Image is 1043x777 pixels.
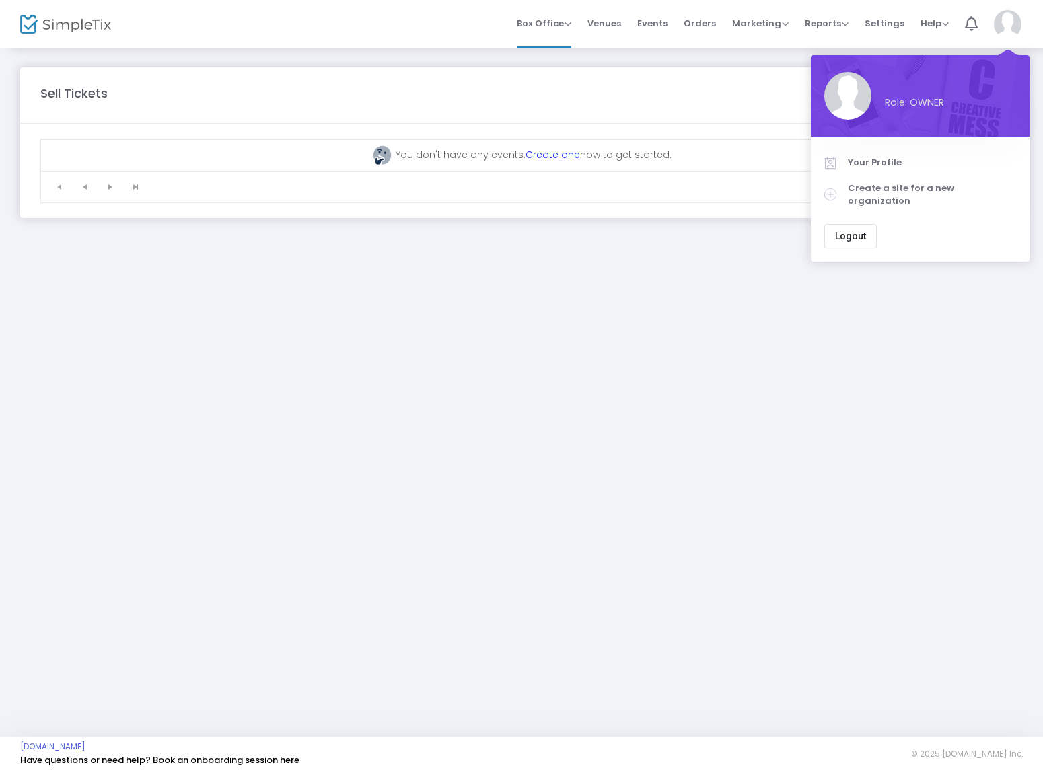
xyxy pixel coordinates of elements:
[684,6,716,40] span: Orders
[824,224,877,248] button: Logout
[921,17,949,30] span: Help
[885,96,1016,110] span: Role: OWNER
[805,17,849,30] span: Reports
[824,176,1016,214] a: Create a site for a new organization
[41,139,1002,171] div: Data table
[587,6,621,40] span: Venues
[517,17,571,30] span: Box Office
[865,6,904,40] span: Settings
[824,150,1016,176] a: Your Profile
[637,6,668,40] span: Events
[835,231,866,242] span: Logout
[372,145,392,165] img: face-thinking.png
[158,180,987,194] kendo-pager-info: 0 - 0 of 0 items
[40,84,108,102] m-panel-title: Sell Tickets
[20,753,299,766] a: Have questions or need help? Book an onboarding session here
[848,182,1016,208] span: Create a site for a new organization
[848,156,1016,170] span: Your Profile
[372,148,672,161] span: You don't have any events. now to get started.
[732,17,789,30] span: Marketing
[911,749,1023,760] span: © 2025 [DOMAIN_NAME] Inc.
[20,741,85,752] a: [DOMAIN_NAME]
[526,148,580,161] a: Create one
